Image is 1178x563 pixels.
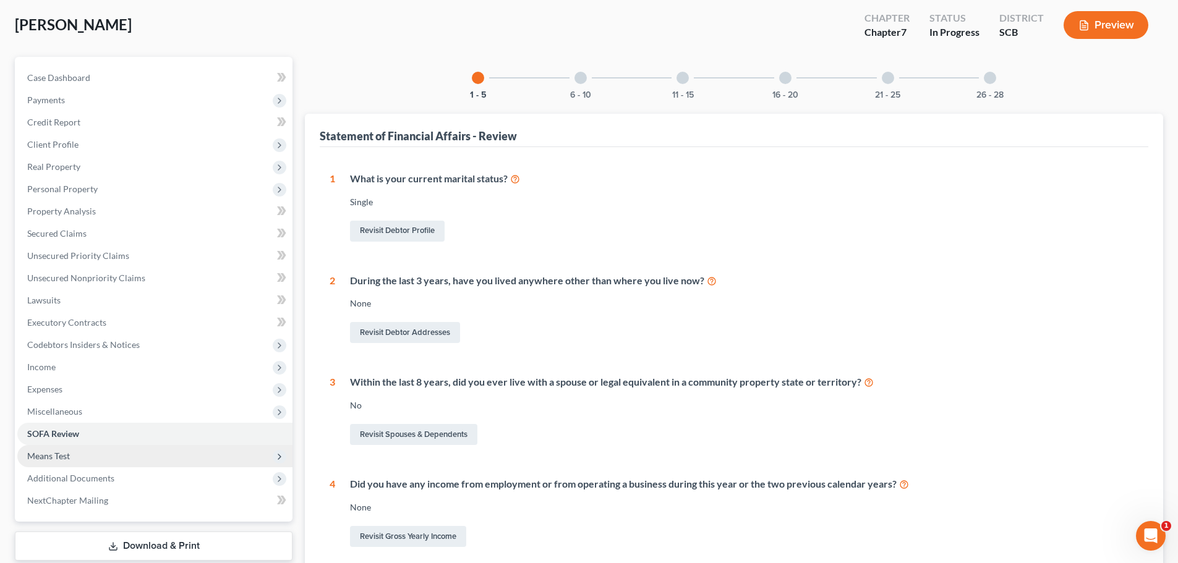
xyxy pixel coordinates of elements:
[27,228,87,239] span: Secured Claims
[27,72,90,83] span: Case Dashboard
[570,91,591,99] button: 6 - 10
[27,384,62,394] span: Expenses
[17,489,292,512] a: NextChapter Mailing
[17,423,292,445] a: SOFA Review
[350,274,1138,288] div: During the last 3 years, have you lived anywhere other than where you live now?
[999,25,1044,40] div: SCB
[350,221,445,242] a: Revisit Debtor Profile
[672,91,694,99] button: 11 - 15
[772,91,798,99] button: 16 - 20
[999,11,1044,25] div: District
[1136,521,1166,551] iframe: Intercom live chat
[350,322,460,343] a: Revisit Debtor Addresses
[350,424,477,445] a: Revisit Spouses & Dependents
[330,274,335,346] div: 2
[27,273,145,283] span: Unsecured Nonpriority Claims
[901,26,907,38] span: 7
[350,501,1138,514] div: None
[27,139,79,150] span: Client Profile
[27,451,70,461] span: Means Test
[350,297,1138,310] div: None
[350,172,1138,186] div: What is your current marital status?
[17,222,292,245] a: Secured Claims
[17,67,292,89] a: Case Dashboard
[17,245,292,267] a: Unsecured Priority Claims
[15,15,132,33] span: [PERSON_NAME]
[929,11,980,25] div: Status
[27,428,79,439] span: SOFA Review
[350,196,1138,208] div: Single
[15,531,292,561] a: Download & Print
[27,473,114,483] span: Additional Documents
[875,91,900,99] button: 21 - 25
[27,95,65,105] span: Payments
[1161,521,1171,531] span: 1
[976,91,1004,99] button: 26 - 28
[17,311,292,334] a: Executory Contracts
[27,117,80,127] span: Credit Report
[470,91,487,99] button: 1 - 5
[864,25,910,40] div: Chapter
[350,399,1138,412] div: No
[27,495,108,506] span: NextChapter Mailing
[330,172,335,244] div: 1
[17,111,292,133] a: Credit Report
[864,11,910,25] div: Chapter
[27,206,96,216] span: Property Analysis
[320,129,517,143] div: Statement of Financial Affairs - Review
[27,362,56,372] span: Income
[330,477,335,549] div: 4
[929,25,980,40] div: In Progress
[350,477,1138,491] div: Did you have any income from employment or from operating a business during this year or the two ...
[27,161,80,172] span: Real Property
[27,184,98,194] span: Personal Property
[1064,11,1148,39] button: Preview
[17,267,292,289] a: Unsecured Nonpriority Claims
[17,200,292,222] a: Property Analysis
[350,375,1138,389] div: Within the last 8 years, did you ever live with a spouse or legal equivalent in a community prope...
[17,289,292,311] a: Lawsuits
[27,250,129,261] span: Unsecured Priority Claims
[27,406,82,417] span: Miscellaneous
[350,526,466,547] a: Revisit Gross Yearly Income
[27,317,106,328] span: Executory Contracts
[27,339,140,350] span: Codebtors Insiders & Notices
[330,375,335,447] div: 3
[27,295,61,305] span: Lawsuits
